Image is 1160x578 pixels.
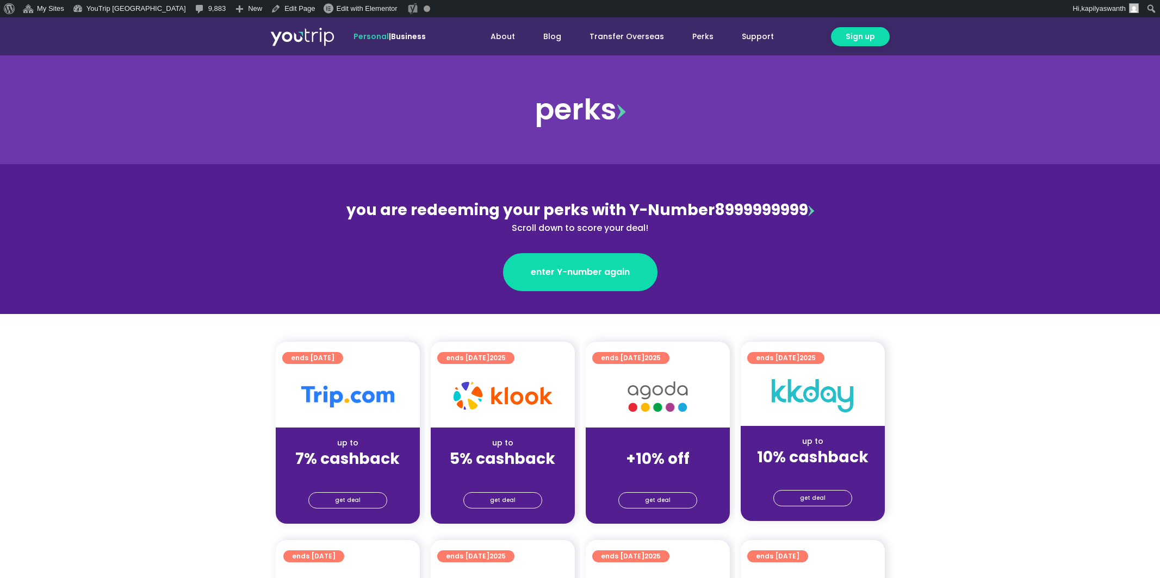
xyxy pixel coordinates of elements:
span: Personal [353,31,389,42]
a: get deal [773,490,852,506]
span: | [353,31,426,42]
a: ends [DATE]2025 [747,352,824,364]
a: ends [DATE] [283,550,344,562]
span: ends [DATE] [446,550,506,562]
a: Transfer Overseas [575,27,678,47]
span: 2025 [799,353,816,362]
strong: 7% cashback [295,448,400,469]
a: get deal [618,492,697,508]
div: Scroll down to score your deal! [344,222,816,235]
span: ends [DATE] [756,550,799,562]
span: ends [DATE] [601,550,661,562]
a: get deal [463,492,542,508]
div: (for stays only) [594,469,721,480]
strong: +10% off [626,448,690,469]
a: Blog [529,27,575,47]
nav: Menu [455,27,788,47]
div: (for stays only) [749,467,876,479]
div: up to [749,436,876,447]
div: (for stays only) [284,469,411,480]
strong: 5% cashback [450,448,555,469]
span: get deal [335,493,361,508]
span: enter Y-number again [531,266,630,279]
strong: 10% cashback [757,447,869,468]
span: you are redeeming your perks with Y-Number [346,199,715,221]
a: Support [728,27,788,47]
span: Edit with Elementor [337,4,398,12]
div: 8999999999 [344,199,816,235]
div: up to [439,437,566,449]
span: get deal [645,493,671,508]
a: get deal [308,492,387,508]
div: up to [284,437,411,449]
span: ends [DATE] [292,550,336,562]
div: (for stays only) [439,469,566,480]
a: ends [DATE]2025 [592,352,669,364]
span: ends [DATE] [291,352,334,364]
a: Sign up [831,27,890,46]
span: get deal [800,491,826,506]
span: ends [DATE] [756,352,816,364]
span: 2025 [644,353,661,362]
span: 2025 [644,551,661,561]
a: ends [DATE] [747,550,808,562]
span: 2025 [489,353,506,362]
span: get deal [490,493,516,508]
a: enter Y-number again [503,253,657,291]
a: ends [DATE] [282,352,343,364]
span: kapilyaswanth [1081,4,1126,12]
span: up to [648,437,668,448]
span: Sign up [846,31,875,42]
a: ends [DATE]2025 [437,352,514,364]
span: ends [DATE] [446,352,506,364]
span: 2025 [489,551,506,561]
a: About [476,27,529,47]
span: ends [DATE] [601,352,661,364]
a: Perks [678,27,728,47]
a: ends [DATE]2025 [437,550,514,562]
a: Business [391,31,426,42]
a: ends [DATE]2025 [592,550,669,562]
